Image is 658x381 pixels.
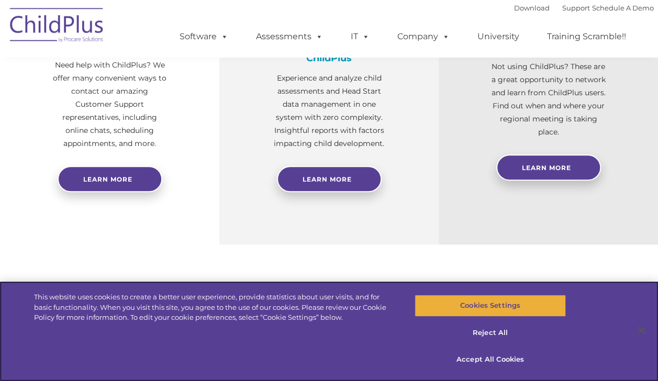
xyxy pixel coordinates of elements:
[415,322,566,344] button: Reject All
[415,349,566,371] button: Accept All Cookies
[537,26,637,47] a: Training Scramble!!
[496,154,601,181] a: Learn More
[146,112,190,120] span: Phone number
[514,4,654,12] font: |
[303,175,352,183] span: Learn More
[562,4,590,12] a: Support
[340,26,380,47] a: IT
[272,72,386,150] p: Experience and analyze child assessments and Head Start data management in one system with zero c...
[34,292,395,323] div: This website uses cookies to create a better user experience, provide statistics about user visit...
[277,166,382,192] a: Learn More
[522,164,571,172] span: Learn More
[491,60,606,139] p: Not using ChildPlus? These are a great opportunity to network and learn from ChildPlus users. Fin...
[146,69,177,77] span: Last name
[52,59,167,150] p: Need help with ChildPlus? We offer many convenient ways to contact our amazing Customer Support r...
[246,26,333,47] a: Assessments
[514,4,550,12] a: Download
[415,295,566,317] button: Cookies Settings
[58,166,162,192] a: Learn more
[387,26,460,47] a: Company
[630,319,653,342] button: Close
[169,26,239,47] a: Software
[5,1,109,53] img: ChildPlus by Procare Solutions
[83,175,132,183] span: Learn more
[592,4,654,12] a: Schedule A Demo
[467,26,530,47] a: University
